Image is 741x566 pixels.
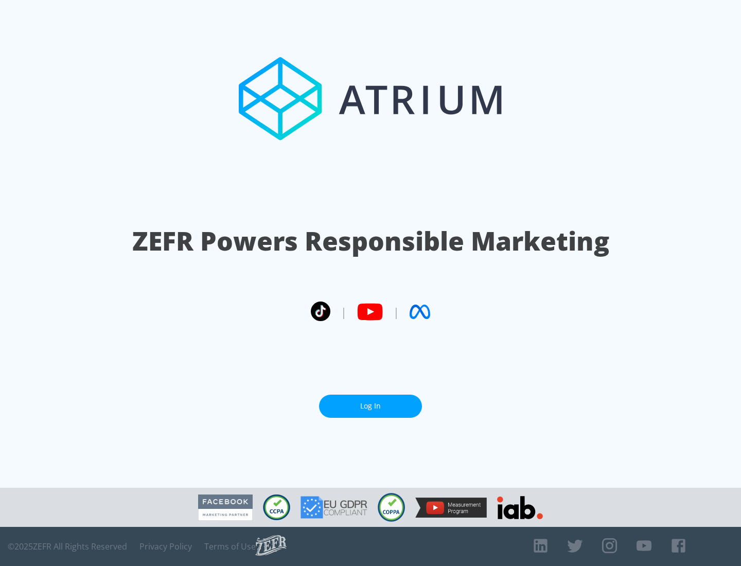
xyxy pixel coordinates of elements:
img: YouTube Measurement Program [415,498,487,518]
img: IAB [497,496,543,519]
span: | [341,304,347,320]
img: Facebook Marketing Partner [198,494,253,521]
h1: ZEFR Powers Responsible Marketing [132,223,609,259]
a: Terms of Use [204,541,256,552]
img: COPPA Compliant [378,493,405,522]
a: Privacy Policy [139,541,192,552]
span: | [393,304,399,320]
img: CCPA Compliant [263,494,290,520]
img: GDPR Compliant [301,496,367,519]
span: © 2025 ZEFR All Rights Reserved [8,541,127,552]
a: Log In [319,395,422,418]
